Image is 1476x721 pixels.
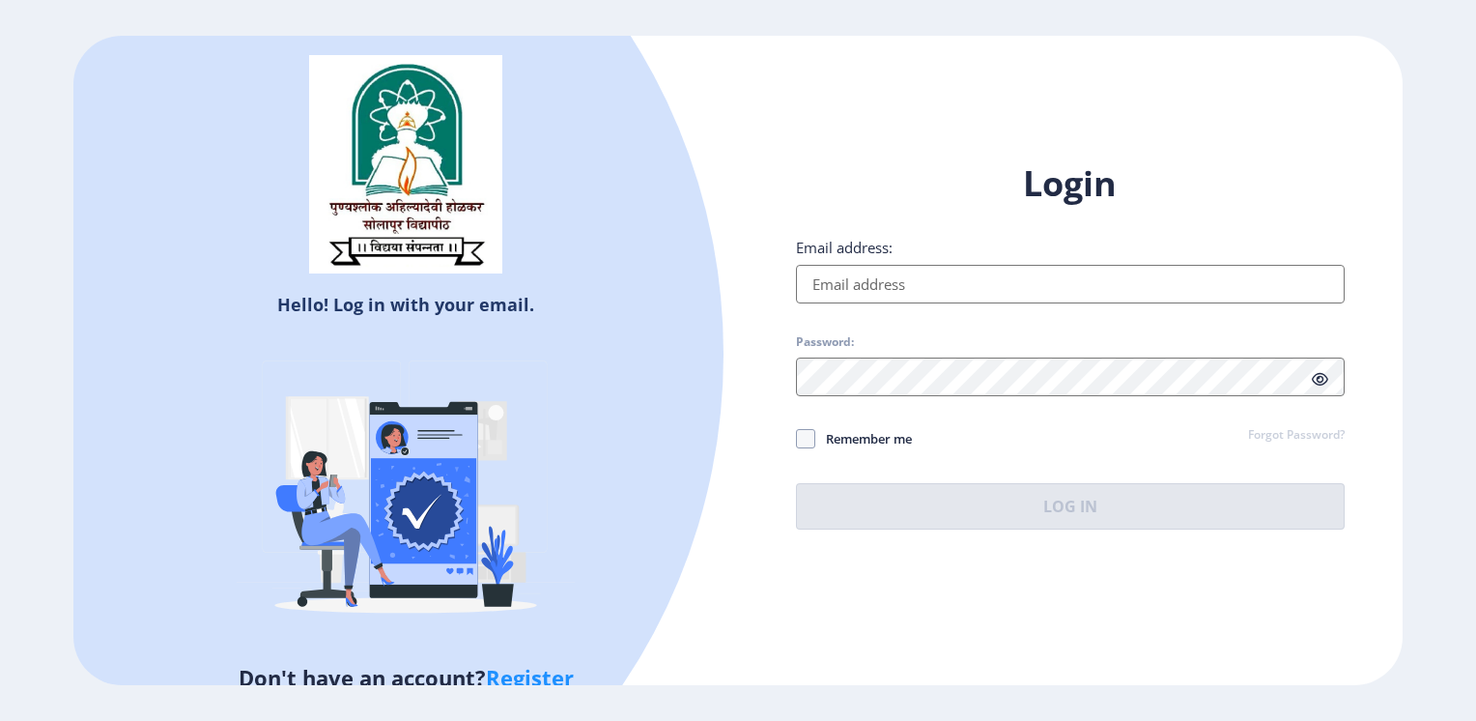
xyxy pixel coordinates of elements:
input: Email address [796,265,1345,303]
h5: Don't have an account? [88,662,724,693]
label: Email address: [796,238,893,257]
span: Remember me [815,427,912,450]
a: Forgot Password? [1248,427,1345,445]
button: Log In [796,483,1345,530]
a: Register [486,663,574,692]
img: sulogo.png [309,55,502,274]
img: Verified-rafiki.svg [237,324,575,662]
h1: Login [796,160,1345,207]
label: Password: [796,334,854,350]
